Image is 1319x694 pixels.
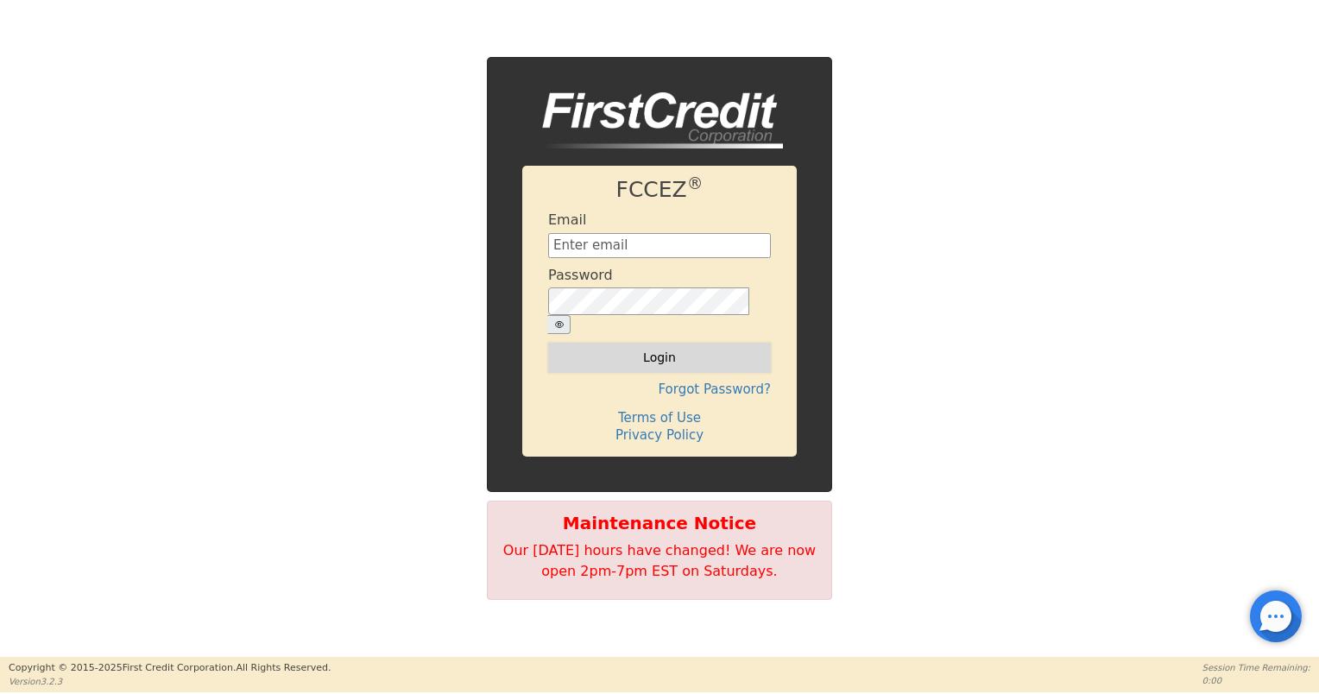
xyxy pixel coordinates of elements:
h4: Terms of Use [548,410,771,426]
button: Login [548,343,771,372]
img: logo-CMu_cnol.png [522,92,783,149]
input: password [548,287,749,315]
h4: Forgot Password? [548,382,771,397]
h4: Email [548,211,586,228]
h4: Privacy Policy [548,427,771,443]
b: Maintenance Notice [496,510,823,536]
p: Session Time Remaining: [1202,661,1310,674]
p: 0:00 [1202,674,1310,687]
p: Copyright © 2015- 2025 First Credit Corporation. [9,661,331,676]
input: Enter email [548,233,771,259]
sup: ® [687,174,704,192]
h4: Password [548,267,613,283]
span: All Rights Reserved. [236,662,331,673]
h1: FCCEZ [548,177,771,203]
p: Version 3.2.3 [9,675,331,688]
span: Our [DATE] hours have changed! We are now open 2pm-7pm EST on Saturdays. [503,542,816,579]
